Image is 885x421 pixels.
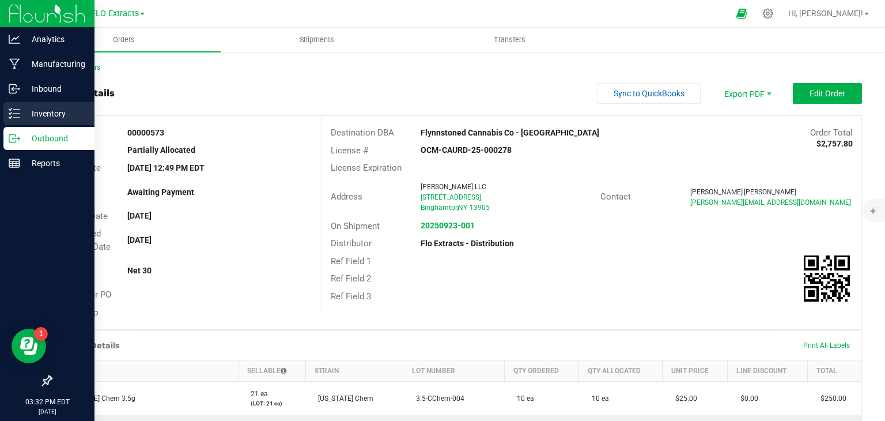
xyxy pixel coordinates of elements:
[504,360,579,382] th: Qty Ordered
[20,107,89,121] p: Inventory
[761,8,775,19] div: Manage settings
[331,163,402,173] span: License Expiration
[421,128,599,137] strong: Flynnstoned Cannabis Co - [GEOGRAPHIC_DATA]
[9,58,20,70] inline-svg: Manufacturing
[9,108,20,119] inline-svg: Inventory
[245,390,268,398] span: 21 ea
[331,273,371,284] span: Ref Field 2
[9,157,20,169] inline-svg: Reports
[331,256,371,266] span: Ref Field 1
[52,360,239,382] th: Item
[5,407,89,416] p: [DATE]
[331,291,371,302] span: Ref Field 3
[458,204,467,212] span: NY
[421,221,475,230] a: 20250923-001
[744,188,796,196] span: [PERSON_NAME]
[20,32,89,46] p: Analytics
[421,145,512,155] strong: OCM-CAURD-25-000278
[816,139,853,148] strong: $2,757.80
[478,35,541,45] span: Transfers
[414,28,607,52] a: Transfers
[788,9,863,18] span: Hi, [PERSON_NAME]!
[305,360,403,382] th: Strain
[511,394,534,403] span: 10 ea
[614,89,684,98] span: Sync to QuickBooks
[245,399,298,408] p: (LOT: 21 ea)
[331,145,368,156] span: License #
[127,163,205,172] strong: [DATE] 12:49 PM EDT
[793,83,862,104] button: Edit Order
[421,204,459,212] span: Binghamton
[586,394,609,403] span: 10 ea
[238,360,305,382] th: Sellable
[20,57,89,71] p: Manufacturing
[421,193,481,201] span: [STREET_ADDRESS]
[457,204,458,212] span: ,
[127,187,194,197] strong: Awaiting Payment
[127,235,152,245] strong: [DATE]
[810,89,845,98] span: Edit Order
[663,360,728,382] th: Unit Price
[803,341,850,349] span: Print All Labels
[127,128,164,137] strong: 00000573
[127,266,152,275] strong: Net 30
[331,127,394,138] span: Destination DBA
[5,397,89,407] p: 03:32 PM EDT
[34,327,48,341] iframe: Resource center unread badge
[403,360,505,382] th: Lot Number
[421,239,514,248] strong: Flo Extracts - Distribution
[810,127,853,138] span: Order Total
[808,360,861,382] th: Total
[20,156,89,170] p: Reports
[729,2,755,25] span: Open Ecommerce Menu
[597,83,701,104] button: Sync to QuickBooks
[284,35,350,45] span: Shipments
[600,191,631,202] span: Contact
[127,145,195,155] strong: Partially Allocated
[59,394,135,403] span: [US_STATE] Chem 3.5g
[331,191,362,202] span: Address
[804,255,850,302] img: Scan me!
[470,204,490,212] span: 13905
[421,183,486,191] span: [PERSON_NAME] LLC
[20,82,89,96] p: Inbound
[28,28,221,52] a: Orders
[97,35,150,45] span: Orders
[221,28,414,52] a: Shipments
[712,83,781,104] li: Export PDF
[690,188,743,196] span: [PERSON_NAME]
[331,221,380,231] span: On Shipment
[670,394,697,403] span: $25.00
[331,238,372,249] span: Distributor
[9,133,20,144] inline-svg: Outbound
[804,255,850,302] qrcode: 00000573
[815,394,846,403] span: $250.00
[91,9,139,18] span: FLO Extracts
[579,360,663,382] th: Qty Allocated
[690,198,851,206] span: [PERSON_NAME][EMAIL_ADDRESS][DOMAIN_NAME]
[9,83,20,95] inline-svg: Inbound
[127,211,152,220] strong: [DATE]
[20,131,89,145] p: Outbound
[735,394,758,403] span: $0.00
[312,394,373,403] span: [US_STATE] Chem
[9,33,20,45] inline-svg: Analytics
[12,329,46,363] iframe: Resource center
[728,360,808,382] th: Line Discount
[410,394,464,403] span: 3.5-CChem-004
